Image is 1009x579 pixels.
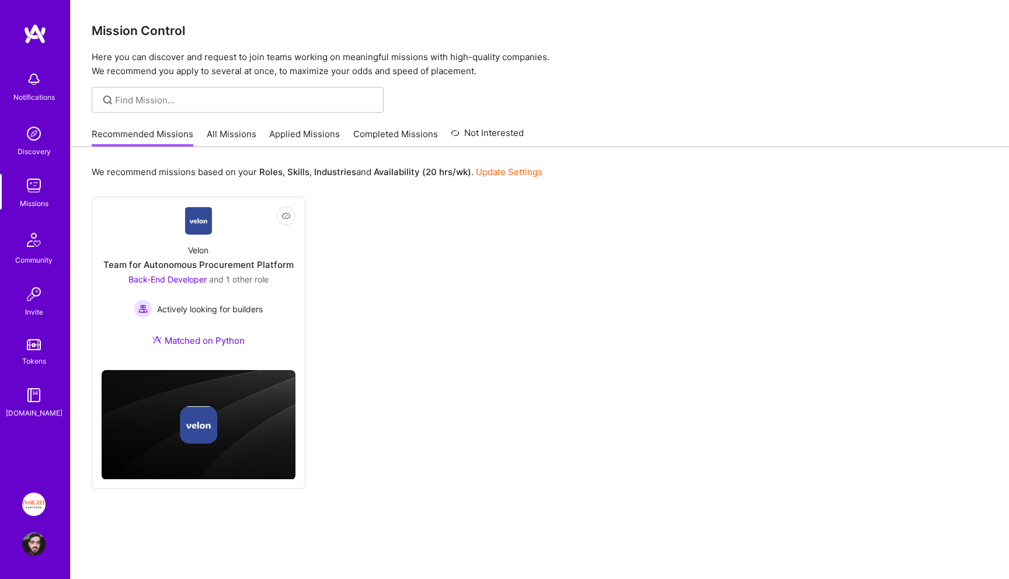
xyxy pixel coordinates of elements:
img: cover [102,370,295,480]
div: Invite [25,306,43,318]
div: Velon [188,244,208,256]
img: teamwork [22,174,46,197]
a: Company LogoVelonTeam for Autonomous Procurement PlatformBack-End Developer and 1 other roleActiv... [102,207,295,361]
div: Matched on Python [152,334,245,347]
span: Back-End Developer [128,274,207,284]
img: guide book [22,383,46,407]
input: Find Mission... [115,94,375,106]
h3: Mission Control [92,23,988,38]
div: Notifications [13,91,55,103]
b: Skills [287,166,309,177]
a: Applied Missions [269,128,340,147]
img: discovery [22,122,46,145]
img: logo [23,23,47,44]
div: Discovery [18,145,51,158]
div: Missions [20,197,48,210]
div: Community [15,254,53,266]
b: Industries [314,166,356,177]
img: Actively looking for builders [134,299,152,318]
a: Recommended Missions [92,128,193,147]
span: and 1 other role [209,274,269,284]
img: Company logo [180,406,217,444]
div: Team for Autonomous Procurement Platform [103,259,294,271]
a: Update Settings [476,166,542,177]
a: User Avatar [19,532,48,556]
p: We recommend missions based on your , , and . [92,166,542,178]
i: icon EyeClosed [281,211,291,221]
div: [DOMAIN_NAME] [6,407,62,419]
a: Not Interested [451,126,524,147]
a: Insight Partners: Data & AI - Sourcing [19,493,48,516]
p: Here you can discover and request to join teams working on meaningful missions with high-quality ... [92,50,988,78]
img: User Avatar [22,532,46,556]
a: Completed Missions [353,128,438,147]
a: All Missions [207,128,256,147]
img: tokens [27,339,41,350]
b: Roles [259,166,283,177]
img: Ateam Purple Icon [152,335,162,344]
img: Insight Partners: Data & AI - Sourcing [22,493,46,516]
img: Invite [22,282,46,306]
span: Actively looking for builders [157,303,263,315]
i: icon SearchGrey [101,93,114,107]
img: bell [22,68,46,91]
img: Company Logo [185,207,213,235]
b: Availability (20 hrs/wk) [374,166,471,177]
img: Community [20,226,48,254]
div: Tokens [22,355,46,367]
